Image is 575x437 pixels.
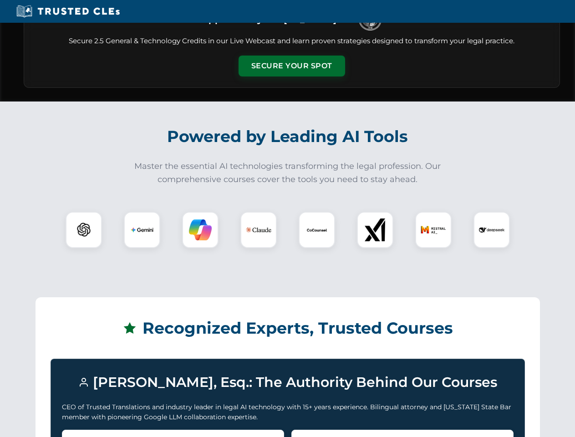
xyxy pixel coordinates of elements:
[415,212,452,248] div: Mistral AI
[36,121,540,152] h2: Powered by Leading AI Tools
[131,218,153,241] img: Gemini Logo
[62,402,514,422] p: CEO of Trusted Translations and industry leader in legal AI technology with 15+ years experience....
[14,5,122,18] img: Trusted CLEs
[124,212,160,248] div: Gemini
[128,160,447,186] p: Master the essential AI technologies transforming the legal profession. Our comprehensive courses...
[421,217,446,243] img: Mistral AI Logo
[305,218,328,241] img: CoCounsel Logo
[299,212,335,248] div: CoCounsel
[62,370,514,395] h3: [PERSON_NAME], Esq.: The Authority Behind Our Courses
[182,212,219,248] div: Copilot
[35,36,549,46] p: Secure 2.5 General & Technology Credits in our Live Webcast and learn proven strategies designed ...
[189,218,212,241] img: Copilot Logo
[71,217,97,243] img: ChatGPT Logo
[479,217,504,243] img: DeepSeek Logo
[473,212,510,248] div: DeepSeek
[66,212,102,248] div: ChatGPT
[239,56,345,76] button: Secure Your Spot
[51,312,525,344] h2: Recognized Experts, Trusted Courses
[357,212,393,248] div: xAI
[240,212,277,248] div: Claude
[246,217,271,243] img: Claude Logo
[364,218,387,241] img: xAI Logo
